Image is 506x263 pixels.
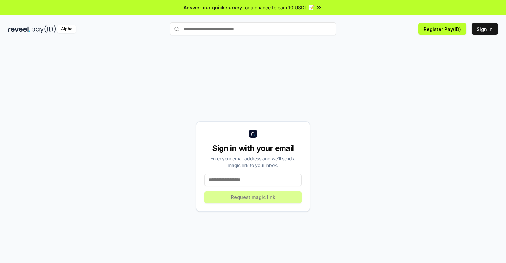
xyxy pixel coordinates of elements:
div: Sign in with your email [204,143,302,154]
img: pay_id [32,25,56,33]
button: Sign In [472,23,498,35]
span: Answer our quick survey [184,4,242,11]
button: Register Pay(ID) [418,23,466,35]
span: for a chance to earn 10 USDT 📝 [243,4,314,11]
img: logo_small [249,130,257,138]
div: Enter your email address and we’ll send a magic link to your inbox. [204,155,302,169]
img: reveel_dark [8,25,30,33]
div: Alpha [57,25,76,33]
